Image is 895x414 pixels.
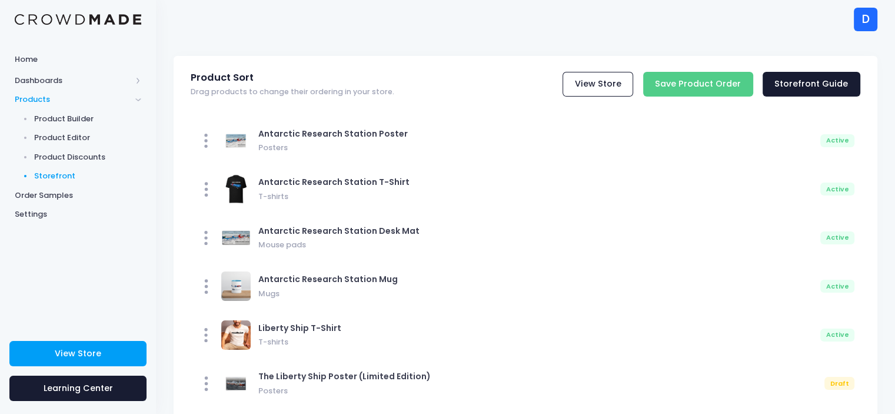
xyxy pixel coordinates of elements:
span: Storefront [34,170,142,182]
span: Order Samples [15,190,141,201]
span: Mugs [258,286,816,299]
a: Learning Center [9,376,147,401]
span: Dashboards [15,75,131,87]
span: View Store [55,347,101,359]
a: View Store [563,72,633,97]
div: D [854,8,877,31]
span: Posters [258,140,816,154]
span: Product Editor [34,132,142,144]
img: Logo [15,14,141,25]
span: Mouse pads [258,237,816,251]
a: View Store [9,341,147,366]
div: Active [820,183,854,196]
div: Draft [824,377,854,390]
span: T-shirts [258,334,816,348]
span: Learning Center [44,382,113,394]
span: Drag products to change their ordering in your store. [191,88,394,97]
span: T-shirts [258,188,816,202]
span: Settings [15,208,141,220]
span: Product Discounts [34,151,142,163]
span: The Liberty Ship Poster (Limited Edition) [258,370,431,382]
div: Active [820,280,854,293]
span: Liberty Ship T-Shirt [258,322,341,334]
div: Active [820,231,854,244]
span: Product Sort [191,72,254,84]
span: Antarctic Research Station Mug [258,273,398,285]
span: Product Builder [34,113,142,125]
span: Antarctic Research Station Poster [258,128,408,140]
a: Storefront Guide [763,72,860,97]
div: Active [820,329,854,342]
span: Posters [258,383,820,396]
span: Home [15,54,141,65]
input: Save Product Order [643,72,753,97]
span: Antarctic Research Station T-Shirt [258,176,410,188]
span: Antarctic Research Station Desk Mat [258,225,420,237]
span: Products [15,94,131,105]
div: Active [820,134,854,147]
